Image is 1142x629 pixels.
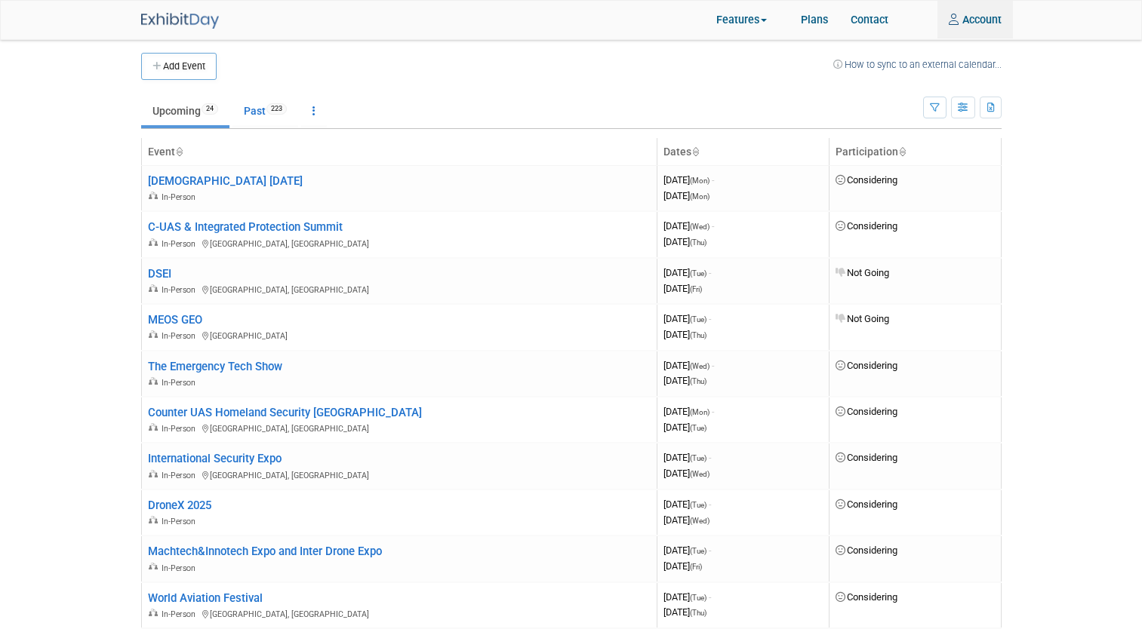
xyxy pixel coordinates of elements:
[709,267,711,278] span: -
[663,545,711,556] span: [DATE]
[148,499,211,512] a: DroneX 2025
[663,283,702,294] span: [DATE]
[839,1,900,38] a: Contact
[836,220,897,232] span: Considering
[690,547,706,555] span: (Tue)
[712,406,714,417] span: -
[149,330,158,338] img: In-Person Event
[149,284,158,292] img: In-Person Event
[663,360,714,371] span: [DATE]
[690,315,706,324] span: (Tue)
[709,499,711,510] span: -
[663,174,714,186] span: [DATE]
[836,545,897,556] span: Considering
[266,103,287,115] span: 223
[691,146,699,158] a: Sort by Start Date
[690,269,706,278] span: (Tue)
[690,222,710,231] span: (Wed)
[663,406,714,417] span: [DATE]
[836,360,897,371] span: Considering
[162,517,200,526] span: In-Person
[162,239,200,249] span: In-Person
[162,285,200,295] span: In-Person
[790,1,839,38] a: Plans
[690,517,710,525] span: (Wed)
[712,174,714,186] span: -
[690,424,706,432] span: (Tue)
[937,1,1013,38] a: Account
[690,362,710,370] span: (Wed)
[149,516,158,523] img: In-Person Event
[148,267,171,281] a: DSEI
[663,422,706,433] span: [DATE]
[663,313,711,324] span: [DATE]
[202,103,218,115] span: 24
[690,470,710,478] span: (Wed)
[712,220,714,232] span: -
[149,470,158,477] img: In-Person Event
[663,560,702,572] span: [DATE]
[141,138,657,166] th: Event
[663,499,711,510] span: [DATE]
[663,190,710,201] span: [DATE]
[162,471,200,480] span: In-Person
[690,192,710,201] span: (Mon)
[148,545,382,558] a: Machtech&Innotech Expo and Inter Drone Expo
[162,563,200,573] span: In-Person
[690,331,706,339] span: (Thu)
[175,146,183,158] a: Sort by Event Name
[836,174,897,186] span: Considering
[690,176,710,185] span: (Mon)
[690,238,706,247] span: (Thu)
[162,609,200,619] span: In-Person
[836,452,897,463] span: Considering
[663,468,710,479] span: [DATE]
[148,452,282,465] a: International Security Expo
[836,313,889,324] span: Not Going
[148,406,422,419] a: Counter UAS Homeland Security [GEOGRAPHIC_DATA]
[829,138,1001,166] th: Participation
[148,313,202,327] a: MEOS GEO
[690,594,706,602] span: (Tue)
[690,609,706,617] span: (Thu)
[162,331,200,341] span: In-Person
[162,378,200,388] span: In-Person
[663,220,714,232] span: [DATE]
[232,97,298,125] a: Past223
[148,421,651,434] div: [GEOGRAPHIC_DATA], [GEOGRAPHIC_DATA]
[709,591,711,603] span: -
[148,328,651,342] div: [GEOGRAPHIC_DATA]
[149,563,158,570] img: In-Person Event
[148,360,282,373] a: The Emergency Tech Show
[690,377,706,385] span: (Thu)
[162,192,200,202] span: In-Person
[690,408,710,416] span: (Mon)
[162,424,200,434] span: In-Person
[149,192,158,199] img: In-Person Event
[705,2,790,39] a: Features
[833,59,1002,70] a: How to sync to an external calendar...
[690,501,706,509] span: (Tue)
[709,313,711,324] span: -
[148,606,651,620] div: [GEOGRAPHIC_DATA], [GEOGRAPHIC_DATA]
[149,423,158,431] img: In-Person Event
[149,238,158,246] img: In-Person Event
[836,499,897,510] span: Considering
[836,591,897,603] span: Considering
[148,174,303,188] a: [DEMOGRAPHIC_DATA] [DATE]
[663,329,706,340] span: [DATE]
[663,267,711,278] span: [DATE]
[712,360,714,371] span: -
[898,146,906,158] a: Sort by Participation Type
[141,53,217,80] button: Add Event
[690,285,702,293] span: (Fri)
[690,454,706,462] span: (Tue)
[663,514,710,526] span: [DATE]
[148,282,651,296] div: [GEOGRAPHIC_DATA], [GEOGRAPHIC_DATA]
[836,406,897,417] span: Considering
[663,375,706,386] span: [DATE]
[149,377,158,385] img: In-Person Event
[663,452,711,463] span: [DATE]
[148,220,343,234] a: C-UAS & Integrated Protection Summit
[657,138,829,166] th: Dates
